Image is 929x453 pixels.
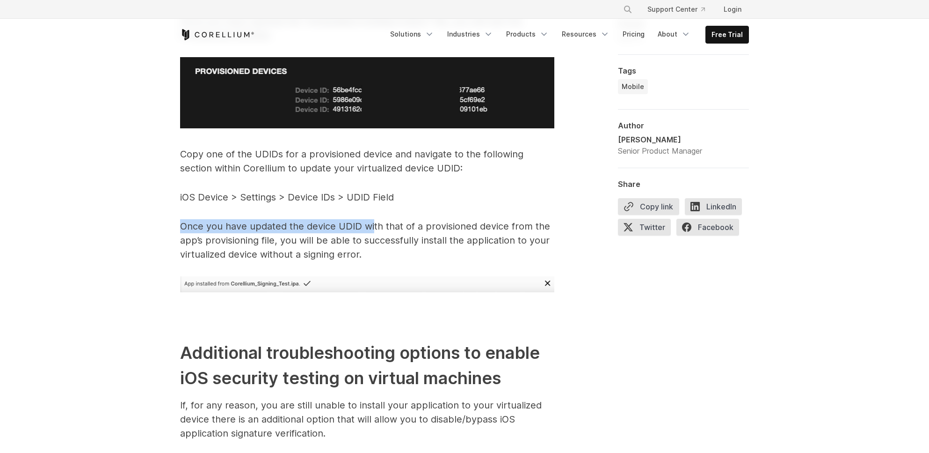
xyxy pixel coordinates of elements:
a: LinkedIn [685,198,748,219]
a: Resources [556,26,615,43]
a: Support Center [640,1,712,18]
a: Solutions [385,26,440,43]
a: Products [501,26,554,43]
p: Once you have updated the device UDID with that of a provisioned device from the app’s provisioni... [180,219,554,261]
a: Facebook [676,219,745,239]
span: LinkedIn [685,198,742,215]
a: Free Trial [706,26,748,43]
div: Author [618,121,749,130]
button: Copy link [618,198,679,215]
div: Senior Product Manager [618,145,702,156]
a: Corellium Home [180,29,254,40]
p: Copy one of the UDIDs for a provisioned device and navigate to the following section within Corel... [180,147,554,175]
div: Tags [618,66,749,75]
a: About [652,26,696,43]
button: Search [619,1,636,18]
img: Screen Shot 2022-09-26 at 8.39.35 AM [180,57,554,128]
a: Industries [442,26,499,43]
span: Twitter [618,219,671,236]
img: sshot2 [180,276,554,292]
p: iOS Device > Settings > Device IDs > UDID Field [180,190,554,204]
h2: Additional troubleshooting options to enable iOS security testing on virtual machines [180,340,554,391]
span: Mobile [622,82,644,91]
div: Navigation Menu [385,26,749,44]
a: Login [716,1,749,18]
div: Share [618,179,749,189]
p: If, for any reason, you are still unable to install your application to your virtualized device t... [180,398,554,440]
span: Facebook [676,219,739,236]
a: Twitter [618,219,676,239]
div: [PERSON_NAME] [618,134,702,145]
div: Navigation Menu [612,1,749,18]
a: Pricing [617,26,650,43]
a: Mobile [618,79,648,94]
